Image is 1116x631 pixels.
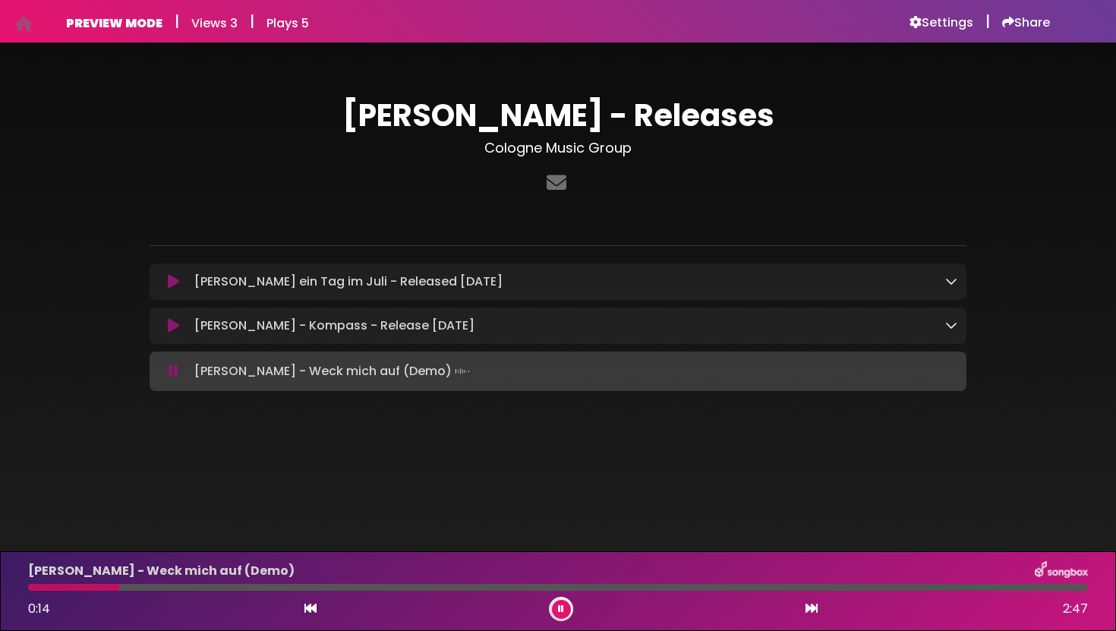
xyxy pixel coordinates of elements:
[250,12,254,30] h5: |
[150,97,966,134] h1: [PERSON_NAME] - Releases
[985,12,990,30] h5: |
[194,273,503,291] p: [PERSON_NAME] ein Tag im Juli - Released [DATE]
[194,361,473,382] p: [PERSON_NAME] - Weck mich auf (Demo)
[66,16,162,30] h6: PREVIEW MODE
[452,361,473,382] img: waveform4.gif
[191,16,238,30] h6: Views 3
[1002,15,1050,30] a: Share
[150,140,966,156] h3: Cologne Music Group
[266,16,309,30] h6: Plays 5
[910,15,973,30] a: Settings
[175,12,179,30] h5: |
[194,317,474,335] p: [PERSON_NAME] - Kompass - Release [DATE]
